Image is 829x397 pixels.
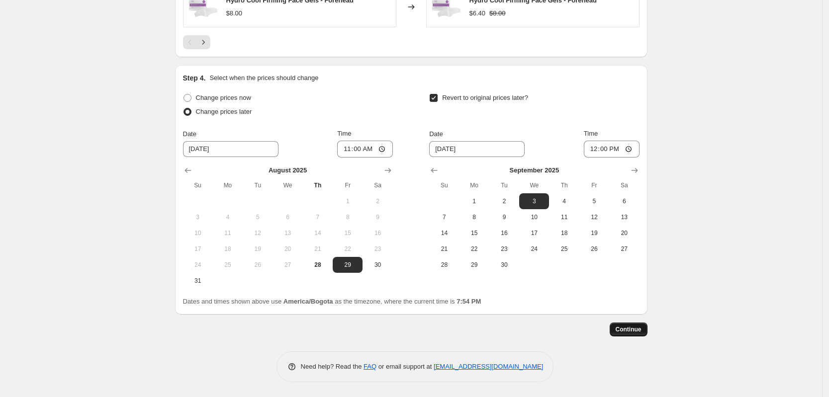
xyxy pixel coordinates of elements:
[196,108,252,115] span: Change prices later
[493,229,515,237] span: 16
[363,257,392,273] button: Saturday August 30 2025
[469,8,486,18] div: $6.40
[523,197,545,205] span: 3
[276,181,298,189] span: We
[333,241,363,257] button: Friday August 22 2025
[183,177,213,193] th: Sunday
[609,193,639,209] button: Saturday September 6 2025
[549,225,579,241] button: Thursday September 18 2025
[247,213,269,221] span: 5
[493,181,515,189] span: Tu
[276,245,298,253] span: 20
[434,363,543,370] a: [EMAIL_ADDRESS][DOMAIN_NAME]
[616,325,642,333] span: Continue
[583,245,605,253] span: 26
[247,245,269,253] span: 19
[307,213,329,221] span: 7
[429,130,443,138] span: Date
[433,229,455,237] span: 14
[367,181,388,189] span: Sa
[549,241,579,257] button: Thursday September 25 2025
[303,257,333,273] button: Today Thursday August 28 2025
[579,177,609,193] th: Friday
[363,209,392,225] button: Saturday August 9 2025
[429,141,525,157] input: 8/28/2025
[463,229,485,237] span: 15
[609,241,639,257] button: Saturday September 27 2025
[429,177,459,193] th: Sunday
[549,193,579,209] button: Thursday September 4 2025
[337,197,359,205] span: 1
[276,229,298,237] span: 13
[333,225,363,241] button: Friday August 15 2025
[519,241,549,257] button: Wednesday September 24 2025
[187,213,209,221] span: 3
[613,197,635,205] span: 6
[307,245,329,253] span: 21
[337,130,351,137] span: Time
[463,261,485,269] span: 29
[247,229,269,237] span: 12
[609,177,639,193] th: Saturday
[273,241,302,257] button: Wednesday August 20 2025
[493,197,515,205] span: 2
[367,245,388,253] span: 23
[303,209,333,225] button: Thursday August 7 2025
[463,181,485,189] span: Mo
[303,241,333,257] button: Thursday August 21 2025
[367,261,388,269] span: 30
[610,322,647,336] button: Continue
[579,225,609,241] button: Friday September 19 2025
[217,261,239,269] span: 25
[363,193,392,209] button: Saturday August 2 2025
[429,209,459,225] button: Sunday September 7 2025
[519,225,549,241] button: Wednesday September 17 2025
[553,197,575,205] span: 4
[579,209,609,225] button: Friday September 12 2025
[187,229,209,237] span: 10
[337,181,359,189] span: Fr
[463,213,485,221] span: 8
[183,241,213,257] button: Sunday August 17 2025
[183,130,196,138] span: Date
[307,261,329,269] span: 28
[433,245,455,253] span: 21
[333,177,363,193] th: Friday
[303,177,333,193] th: Thursday
[367,197,388,205] span: 2
[183,73,206,83] h2: Step 4.
[549,209,579,225] button: Thursday September 11 2025
[217,213,239,221] span: 4
[583,229,605,237] span: 19
[337,229,359,237] span: 15
[609,209,639,225] button: Saturday September 13 2025
[213,209,243,225] button: Monday August 4 2025
[217,181,239,189] span: Mo
[613,213,635,221] span: 13
[183,35,210,49] nav: Pagination
[364,363,376,370] a: FAQ
[226,8,243,18] div: $8.00
[337,141,393,158] input: 12:00
[489,177,519,193] th: Tuesday
[433,181,455,189] span: Su
[460,209,489,225] button: Monday September 8 2025
[584,130,598,137] span: Time
[183,209,213,225] button: Sunday August 3 2025
[433,213,455,221] span: 7
[613,229,635,237] span: 20
[553,213,575,221] span: 11
[333,209,363,225] button: Friday August 8 2025
[183,141,278,157] input: 8/28/2025
[187,245,209,253] span: 17
[457,298,481,305] b: 7:54 PM
[489,225,519,241] button: Tuesday September 16 2025
[301,363,364,370] span: Need help? Read the
[243,177,273,193] th: Tuesday
[213,257,243,273] button: Monday August 25 2025
[523,245,545,253] span: 24
[283,298,333,305] b: America/Bogota
[243,209,273,225] button: Tuesday August 5 2025
[523,213,545,221] span: 10
[217,229,239,237] span: 11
